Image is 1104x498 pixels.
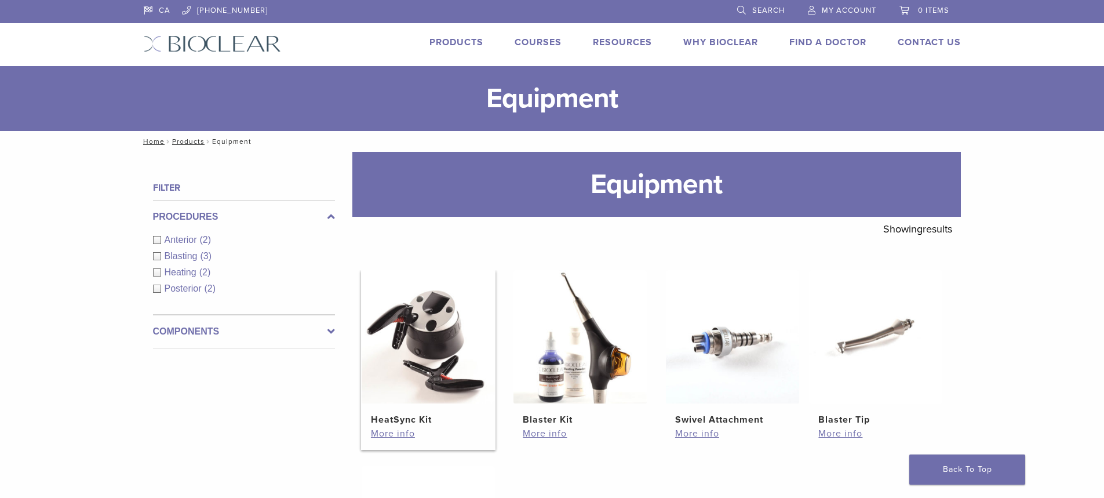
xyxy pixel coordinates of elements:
[165,267,199,277] span: Heating
[172,137,205,146] a: Products
[361,270,496,427] a: HeatSync KitHeatSync Kit
[683,37,758,48] a: Why Bioclear
[153,210,335,224] label: Procedures
[918,6,949,15] span: 0 items
[135,131,970,152] nav: Equipment
[200,235,212,245] span: (2)
[789,37,866,48] a: Find A Doctor
[153,325,335,339] label: Components
[752,6,785,15] span: Search
[362,270,495,404] img: HeatSync Kit
[898,37,961,48] a: Contact Us
[165,251,201,261] span: Blasting
[675,413,790,427] h2: Swivel Attachment
[818,427,933,441] a: More info
[205,139,212,144] span: /
[523,413,637,427] h2: Blaster Kit
[675,427,790,441] a: More info
[523,427,637,441] a: More info
[909,455,1025,485] a: Back To Top
[822,6,876,15] span: My Account
[515,37,562,48] a: Courses
[352,152,961,217] h1: Equipment
[371,427,486,441] a: More info
[140,137,165,146] a: Home
[165,235,200,245] span: Anterior
[809,270,942,404] img: Blaster Tip
[165,283,205,293] span: Posterior
[808,270,943,427] a: Blaster TipBlaster Tip
[205,283,216,293] span: (2)
[665,270,800,427] a: Swivel AttachmentSwivel Attachment
[513,270,648,427] a: Blaster KitBlaster Kit
[818,413,933,427] h2: Blaster Tip
[144,35,281,52] img: Bioclear
[513,270,647,404] img: Blaster Kit
[165,139,172,144] span: /
[199,267,211,277] span: (2)
[153,181,335,195] h4: Filter
[593,37,652,48] a: Resources
[666,270,799,404] img: Swivel Attachment
[371,413,486,427] h2: HeatSync Kit
[429,37,483,48] a: Products
[200,251,212,261] span: (3)
[883,217,952,241] p: Showing results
